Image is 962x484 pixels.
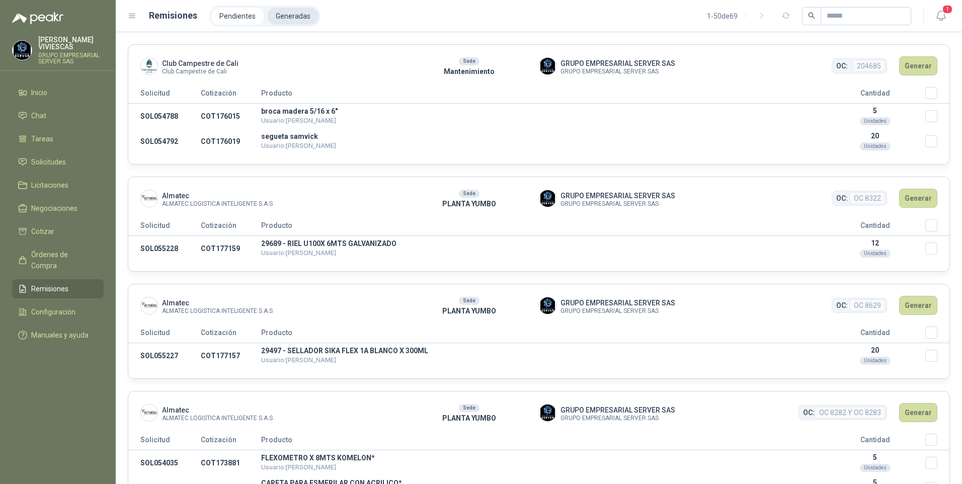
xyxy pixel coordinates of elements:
span: 204685 [852,60,886,72]
a: Cotizar [12,222,104,241]
div: Unidades [860,117,891,125]
td: SOL054788 [128,104,201,129]
td: COT177159 [201,236,261,262]
th: Cantidad [825,219,925,236]
td: SOL055228 [128,236,201,262]
img: Company Logo [141,297,157,314]
span: GRUPO EMPRESARIAL SERVER SAS [560,308,675,314]
span: Licitaciones [31,180,68,191]
td: Seleccionar/deseleccionar [925,343,949,369]
a: Solicitudes [12,152,104,172]
img: Company Logo [539,297,556,314]
th: Producto [261,434,825,450]
span: Almatec [162,405,273,416]
span: Negociaciones [31,203,77,214]
div: Unidades [860,464,891,472]
span: OC 8629 [849,299,886,311]
th: Cantidad [825,87,925,104]
div: Sede [459,297,479,305]
td: Seleccionar/deseleccionar [925,129,949,154]
th: Producto [261,87,825,104]
td: COT176015 [201,104,261,129]
div: Unidades [860,250,891,258]
span: OC: [836,300,848,311]
td: SOL054035 [128,450,201,476]
td: Seleccionar/deseleccionar [925,236,949,262]
span: Usuario: [PERSON_NAME] [261,142,336,149]
button: 1 [932,7,950,25]
th: Cotización [201,219,261,236]
span: GRUPO EMPRESARIAL SERVER SAS [560,297,675,308]
a: Remisiones [12,279,104,298]
span: Club Campestre de Cali [162,58,238,69]
span: search [808,12,815,19]
div: Sede [459,190,479,198]
span: Usuario: [PERSON_NAME] [261,117,336,124]
th: Cotización [201,87,261,104]
div: Unidades [860,142,891,150]
span: 1 [942,5,953,14]
img: Company Logo [141,190,157,207]
p: broca madera 5/16 x 6" [261,108,825,115]
a: Generadas [268,8,318,25]
a: Manuales y ayuda [12,326,104,345]
span: ALMATEC LOGISTICA INTELIGENTE S.A.S [162,201,273,207]
th: Seleccionar/deseleccionar [925,87,949,104]
p: Mantenimiento [399,66,539,77]
p: segueta samvick [261,133,825,140]
th: Seleccionar/deseleccionar [925,434,949,450]
img: Company Logo [539,190,556,207]
span: Tareas [31,133,53,144]
th: Producto [261,327,825,343]
span: Cotizar [31,226,54,237]
img: Company Logo [13,41,32,60]
span: OC: [836,60,848,71]
th: Seleccionar/deseleccionar [925,219,949,236]
td: SOL054792 [128,129,201,154]
span: GRUPO EMPRESARIAL SERVER SAS [560,190,675,201]
span: Configuración [31,306,75,317]
p: PLANTA YUMBO [399,413,539,424]
div: Sede [459,57,479,65]
a: Configuración [12,302,104,321]
span: Chat [31,110,46,121]
span: Inicio [31,87,47,98]
span: Manuales y ayuda [31,330,89,341]
span: GRUPO EMPRESARIAL SERVER SAS [560,69,675,74]
th: Solicitud [128,327,201,343]
span: Club Campestre de Cali [162,69,238,74]
td: SOL055227 [128,343,201,369]
button: Generar [899,403,937,422]
a: Chat [12,106,104,125]
div: 1 - 50 de 69 [707,8,770,24]
a: Pendientes [211,8,264,25]
img: Company Logo [539,405,556,421]
td: COT177157 [201,343,261,369]
th: Solicitud [128,434,201,450]
th: Cotización [201,434,261,450]
a: Órdenes de Compra [12,245,104,275]
span: ALMATEC LOGISTICA INTELIGENTE S.A.S [162,416,273,421]
p: 20 [825,132,925,140]
img: Logo peakr [12,12,63,24]
span: GRUPO EMPRESARIAL SERVER SAS [560,405,675,416]
span: GRUPO EMPRESARIAL SERVER SAS [560,416,675,421]
th: Solicitud [128,219,201,236]
span: OC 8322 [849,192,886,204]
p: FLEXOMETRO X 8MTS KOMELON* [261,454,825,461]
span: OC 8282 Y OC 8283 [815,407,886,419]
a: Tareas [12,129,104,148]
p: 20 [825,346,925,354]
th: Producto [261,219,825,236]
td: COT176019 [201,129,261,154]
span: Usuario: [PERSON_NAME] [261,356,336,364]
p: 5 [825,453,925,461]
span: GRUPO EMPRESARIAL SERVER SAS [560,201,675,207]
a: Inicio [12,83,104,102]
img: Company Logo [141,58,157,74]
button: Generar [899,296,937,315]
td: COT173881 [201,450,261,476]
a: Negociaciones [12,199,104,218]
